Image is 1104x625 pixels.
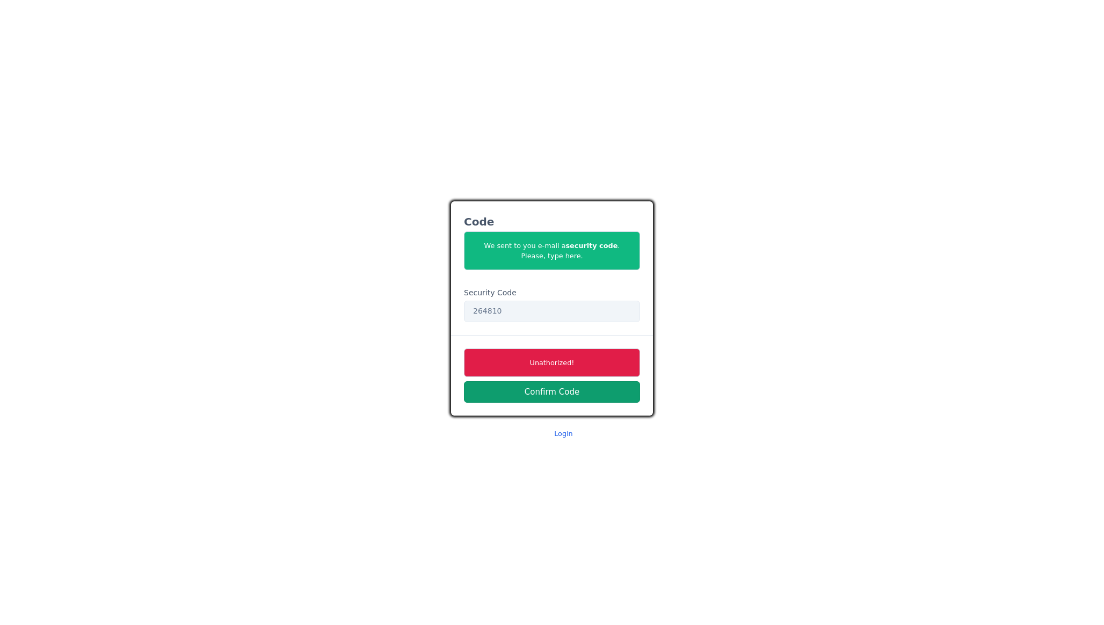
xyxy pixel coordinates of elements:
b: security code [566,242,618,250]
input: 000000 [464,301,640,322]
button: Confirm Code [464,381,640,403]
label: Security Code [464,287,517,299]
span: Unathorized! [464,348,640,377]
span: We sent to you e-mail a . Please, type here. [464,231,640,270]
h3: Code [464,214,640,229]
a: Login [554,430,573,438]
p: Want to ? [451,428,653,439]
